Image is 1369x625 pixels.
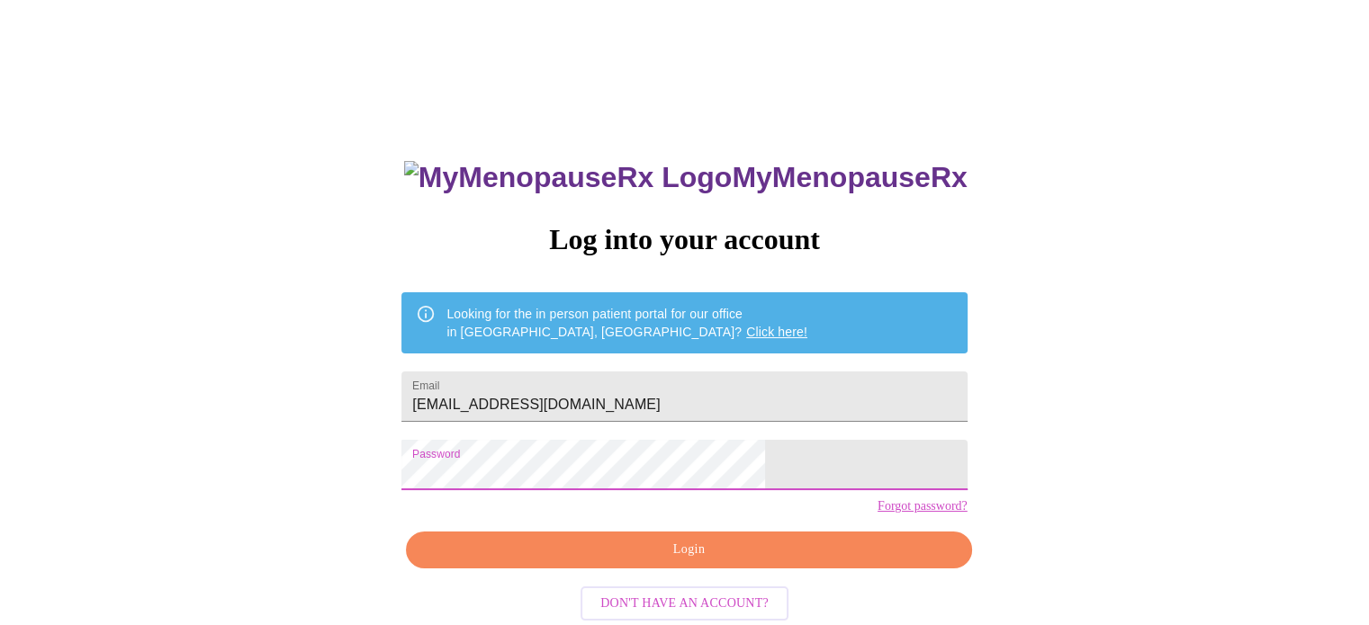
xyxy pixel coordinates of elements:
img: MyMenopauseRx Logo [404,161,732,194]
a: Click here! [746,325,807,339]
div: Looking for the in person patient portal for our office in [GEOGRAPHIC_DATA], [GEOGRAPHIC_DATA]? [446,298,807,348]
span: Login [427,539,950,561]
span: Don't have an account? [600,593,769,615]
h3: Log into your account [401,223,967,256]
button: Login [406,531,971,568]
button: Don't have an account? [581,586,788,621]
a: Forgot password? [878,499,968,513]
a: Don't have an account? [576,594,793,609]
h3: MyMenopauseRx [404,161,968,194]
